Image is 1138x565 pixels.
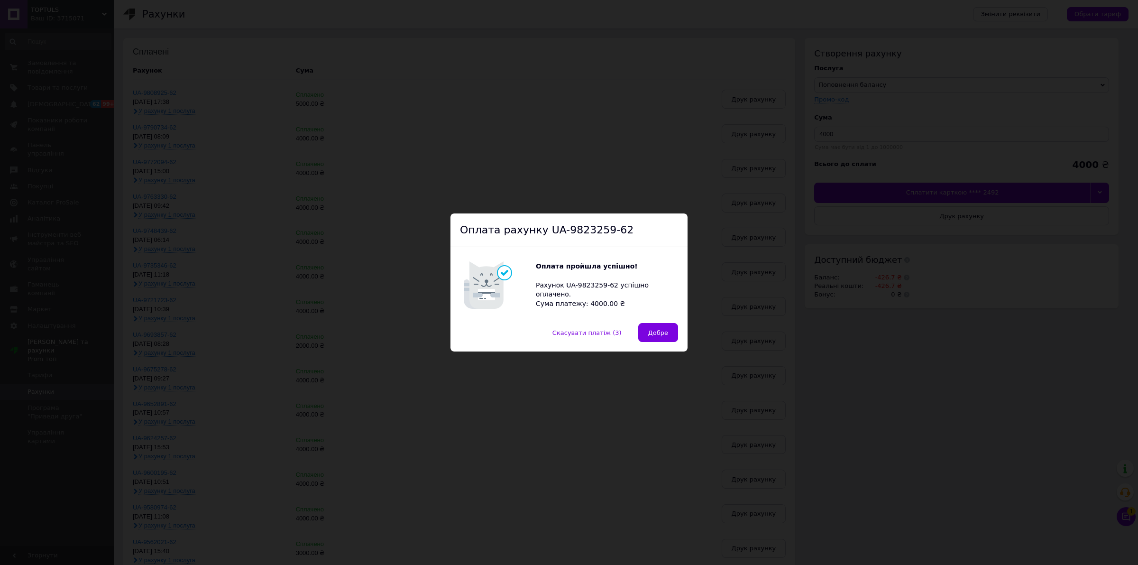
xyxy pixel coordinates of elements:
[536,262,678,308] div: Рахунок UA-9823259-62 успішно оплачено. Сума платежу: 4000.00 ₴
[638,323,678,342] button: Добре
[536,262,638,270] b: Оплата пройшла успішно!
[450,213,688,248] div: Оплата рахунку UA-9823259-62
[648,329,668,336] span: Добре
[552,329,622,336] span: Скасувати платіж (3)
[460,257,536,314] img: Котик говорить Оплата пройшла успішно!
[542,323,632,342] button: Скасувати платіж (3)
